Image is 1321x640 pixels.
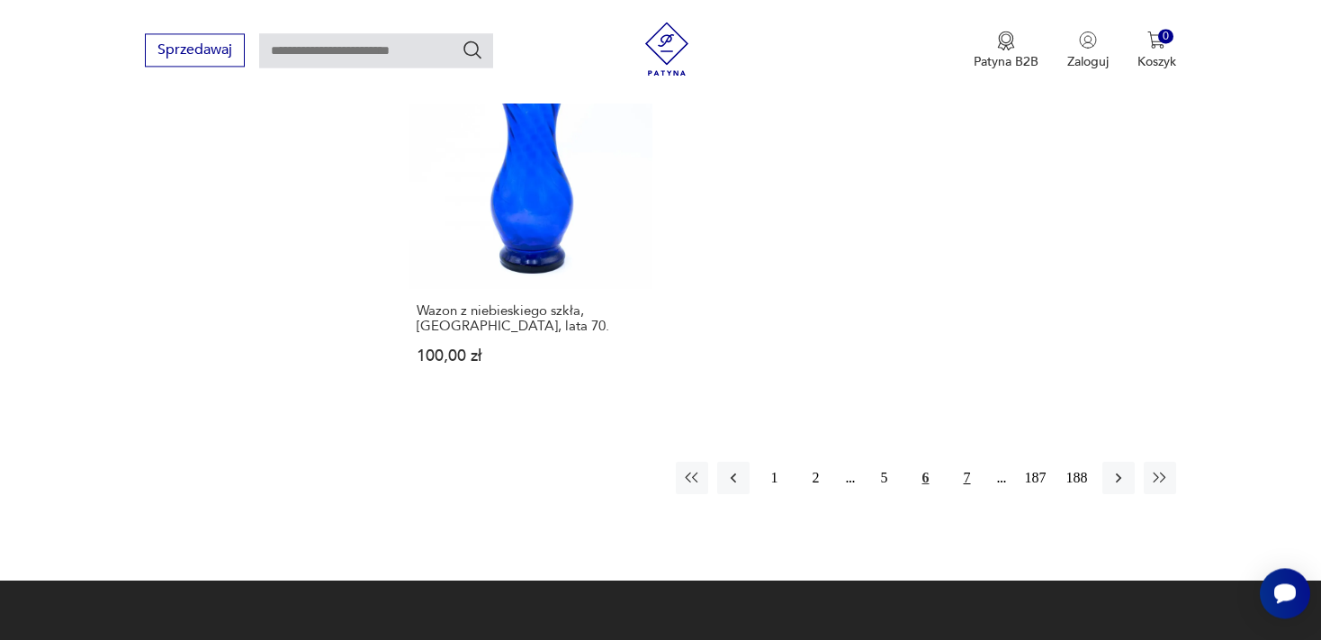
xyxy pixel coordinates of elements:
[145,33,245,67] button: Sprzedawaj
[1137,31,1176,70] button: 0Koszyk
[1067,53,1109,70] p: Zaloguj
[462,39,483,60] button: Szukaj
[409,45,652,399] a: Wazon z niebieskiego szkła, Polska, lata 70.Wazon z niebieskiego szkła, [GEOGRAPHIC_DATA], lata 7...
[951,462,984,494] button: 7
[417,348,644,364] p: 100,00 zł
[997,31,1015,50] img: Ikona medalu
[145,45,245,58] a: Sprzedawaj
[759,462,791,494] button: 1
[1158,29,1173,44] div: 0
[868,462,901,494] button: 5
[974,31,1038,70] button: Patyna B2B
[1147,31,1165,49] img: Ikona koszyka
[800,462,832,494] button: 2
[1067,31,1109,70] button: Zaloguj
[1020,462,1052,494] button: 187
[1061,462,1093,494] button: 188
[1137,53,1176,70] p: Koszyk
[1079,31,1097,49] img: Ikonka użytkownika
[974,53,1038,70] p: Patyna B2B
[417,303,644,334] h3: Wazon z niebieskiego szkła, [GEOGRAPHIC_DATA], lata 70.
[974,31,1038,70] a: Ikona medaluPatyna B2B
[640,22,694,76] img: Patyna - sklep z meblami i dekoracjami vintage
[1260,568,1310,618] iframe: Smartsupp widget button
[910,462,942,494] button: 6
